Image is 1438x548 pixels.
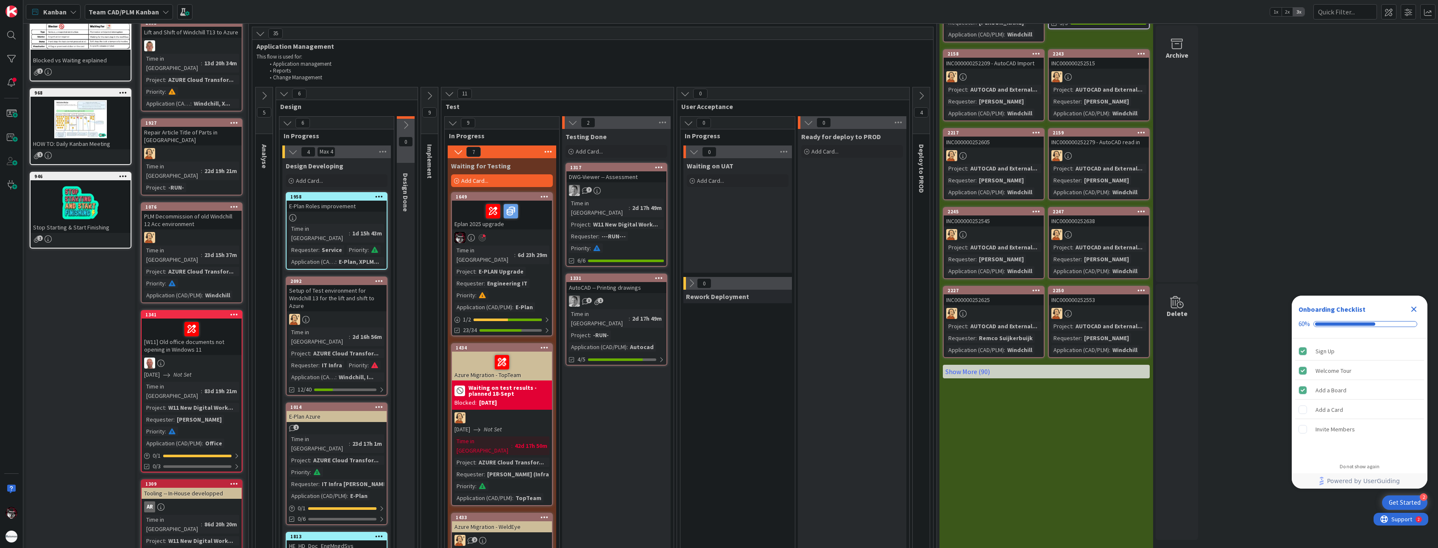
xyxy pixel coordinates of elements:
span: 1 [37,68,43,74]
span: 35 [268,28,283,39]
div: Time in [GEOGRAPHIC_DATA] [144,246,201,264]
div: Add a Board [1315,385,1346,395]
div: Project [144,267,165,276]
span: 2x [1282,8,1293,16]
span: Powered by UserGuiding [1327,476,1400,486]
span: 0 [697,118,711,128]
span: : [1109,187,1110,197]
span: Add Card... [811,148,839,155]
div: Time in [GEOGRAPHIC_DATA] [289,224,349,243]
span: : [598,232,599,241]
div: Application (CAD/PLM) [1051,109,1109,118]
span: : [975,176,977,185]
div: RH [142,232,242,243]
div: [PERSON_NAME] [1082,176,1131,185]
img: RH [144,232,155,243]
div: 1341 [142,311,242,319]
div: 2247 [1053,209,1149,215]
div: Windchill, X... [192,99,232,108]
span: : [1004,187,1005,197]
img: RH [289,314,300,325]
div: Project [569,220,590,229]
span: : [1004,266,1005,276]
span: 11 [457,89,472,99]
div: 968 [34,90,131,96]
div: 1434 [452,344,552,352]
div: 22d 19h 21m [202,166,239,176]
div: Requester [569,232,598,241]
div: Time in [GEOGRAPHIC_DATA] [144,54,201,73]
div: RK [142,358,242,369]
div: AUTOCAD and External... [968,243,1039,252]
span: Add Card... [461,177,488,185]
div: Priority [569,243,590,253]
div: 2092Setup of Test environment for Windchill 13 for the lift and shift to Azure [287,277,387,311]
div: RH [287,314,387,325]
input: Quick Filter... [1313,4,1377,20]
div: Do not show again [1340,463,1379,470]
div: INC000000252209 - AutoCAD Import [944,58,1044,69]
div: E-Plan Roles improvement [287,201,387,212]
span: : [1109,109,1110,118]
div: 1014E-Plan Azure [287,403,387,422]
div: RH [944,308,1044,319]
span: Waiting on UAT [687,162,733,170]
span: : [165,267,166,276]
div: 2 [1420,493,1427,501]
div: Onboarding Checklist [1299,304,1366,314]
div: Time in [GEOGRAPHIC_DATA] [144,162,201,180]
span: : [1072,85,1073,94]
div: Priority [144,87,165,96]
div: Windchill [1005,187,1034,197]
span: 0 [702,147,716,157]
div: 2245 [948,209,1044,215]
img: AV [569,296,580,307]
div: Application (CAD/PLM) [1051,187,1109,197]
div: INC000000252638 [1049,215,1149,226]
div: RH [1049,150,1149,161]
span: : [201,166,202,176]
div: Repair Article Title of Parts in [GEOGRAPHIC_DATA] [142,127,242,145]
img: RS [454,232,465,243]
img: RH [1051,308,1062,319]
img: avatar [6,531,17,542]
div: Checklist items [1292,338,1427,458]
span: : [1109,266,1110,276]
div: 1d 15h 43m [350,229,384,238]
div: 2243INC000000252515 [1049,50,1149,69]
div: 2d 17h 49m [630,203,664,212]
div: Time in [GEOGRAPHIC_DATA] [454,246,514,264]
div: 1076 [142,203,242,211]
div: AUTOCAD and External... [968,85,1039,94]
span: 3x [1293,8,1304,16]
span: : [629,203,630,212]
div: 1317 [566,164,666,171]
div: Windchill [1110,109,1140,118]
div: 1958E-Plan Roles improvement [287,193,387,212]
div: 2227INC000000252625 [944,287,1044,305]
span: : [1072,164,1073,173]
div: RH [1049,71,1149,82]
span: : [165,183,166,192]
div: 2217 [948,130,1044,136]
div: 2158 [944,50,1044,58]
span: 6/6 [577,256,585,265]
div: Sign Up [1315,346,1335,356]
img: RH [1051,150,1062,161]
div: 1927Repair Article Title of Parts in [GEOGRAPHIC_DATA] [142,119,242,145]
div: Application (CAD/PLM) [946,109,1004,118]
div: 1309 [142,480,242,488]
div: 1433 [452,514,552,521]
li: Change Management [265,74,929,81]
div: 946 [31,173,131,180]
div: RH [452,535,552,546]
div: 1927 [145,120,242,126]
span: Support [18,1,39,11]
div: RH [142,148,242,159]
span: : [975,97,977,106]
div: DWG-Viewer -- Assessment [566,171,666,182]
span: 0 [399,137,413,147]
div: Application (CAD/PLM) [946,266,1004,276]
span: Analyse [260,144,269,168]
span: Add Card... [576,148,603,155]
